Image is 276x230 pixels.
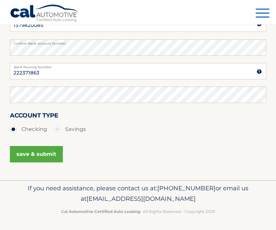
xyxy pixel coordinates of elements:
label: Bank Routing Number [10,63,266,68]
button: Menu [256,9,269,19]
span: [PHONE_NUMBER] [157,184,215,192]
p: If you need assistance, please contact us at: or email us at [10,183,266,204]
a: Cal Automotive [10,4,79,23]
p: - All Rights Reserved - Copyright 2025 [10,208,266,215]
label: Account Type [10,111,58,123]
strong: Cal Automotive Certified Auto Leasing [61,209,140,214]
label: Confirm Bank Account Number [10,39,266,45]
input: Bank Routing Number [10,63,266,79]
span: [EMAIL_ADDRESS][DOMAIN_NAME] [87,195,196,202]
label: Savings [54,123,86,136]
img: tooltip.svg [257,69,262,74]
label: Checking [10,123,47,136]
button: save & submit [10,146,63,162]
